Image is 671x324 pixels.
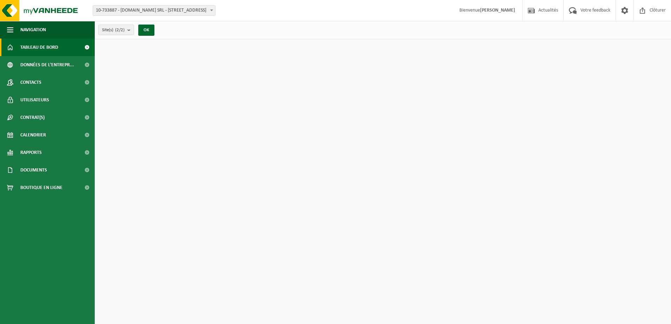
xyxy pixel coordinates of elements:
[102,25,125,35] span: Site(s)
[20,109,45,126] span: Contrat(s)
[115,28,125,32] count: (2/2)
[20,21,46,39] span: Navigation
[20,91,49,109] span: Utilisateurs
[20,144,42,161] span: Rapports
[20,39,58,56] span: Tableau de bord
[20,56,74,74] span: Données de l'entrepr...
[480,8,515,13] strong: [PERSON_NAME]
[138,25,154,36] button: OK
[20,74,41,91] span: Contacts
[20,126,46,144] span: Calendrier
[98,25,134,35] button: Site(s)(2/2)
[20,179,62,196] span: Boutique en ligne
[93,6,215,15] span: 10-733887 - BODY-CONCEPT.BE SRL - 7011 GHLIN, RUE DE DOUVRAIN 13
[20,161,47,179] span: Documents
[93,5,215,16] span: 10-733887 - BODY-CONCEPT.BE SRL - 7011 GHLIN, RUE DE DOUVRAIN 13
